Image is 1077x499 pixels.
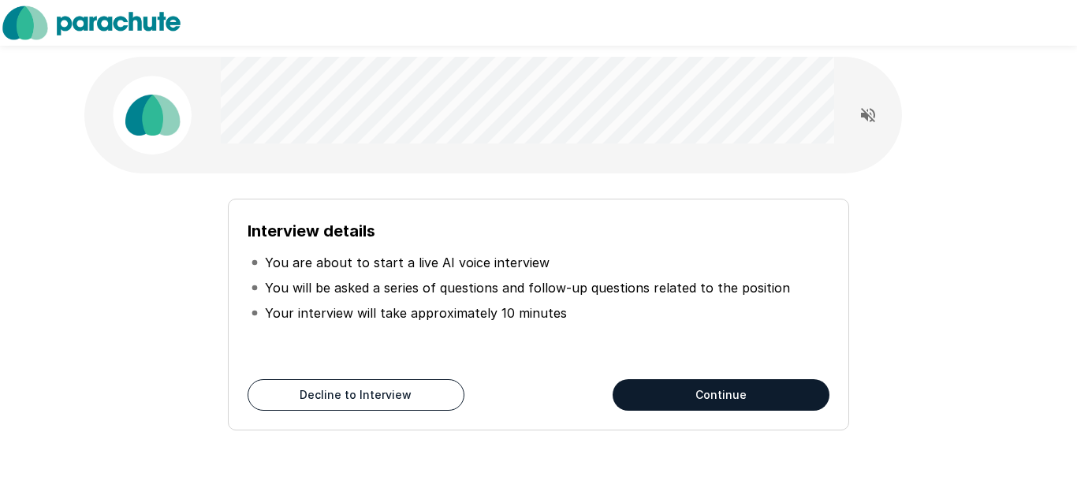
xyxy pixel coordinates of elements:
[265,253,550,272] p: You are about to start a live AI voice interview
[248,222,375,240] b: Interview details
[248,379,464,411] button: Decline to Interview
[613,379,829,411] button: Continue
[852,99,884,131] button: Read questions aloud
[265,278,790,297] p: You will be asked a series of questions and follow-up questions related to the position
[113,76,192,155] img: parachute_avatar.png
[265,303,567,322] p: Your interview will take approximately 10 minutes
